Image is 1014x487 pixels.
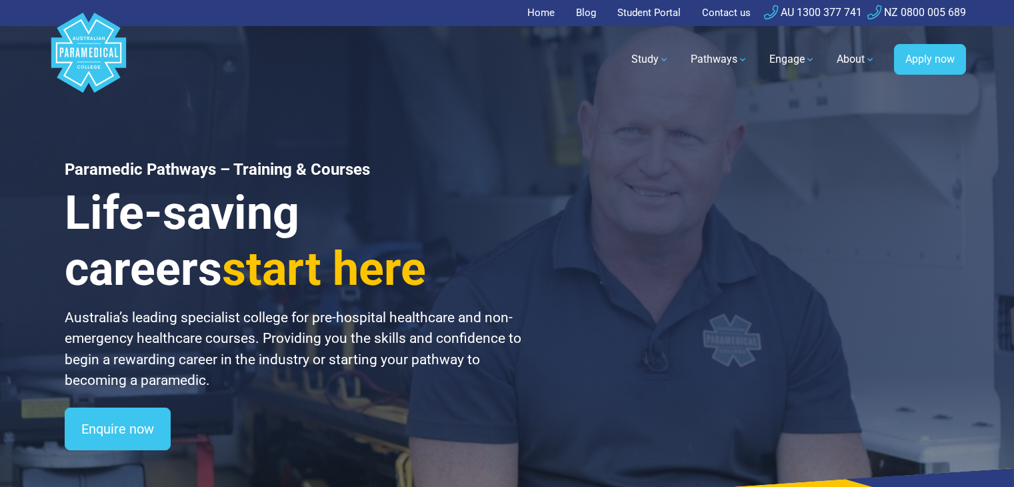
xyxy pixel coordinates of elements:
[867,6,966,19] a: NZ 0800 005 689
[623,41,677,78] a: Study
[764,6,862,19] a: AU 1300 377 741
[894,44,966,75] a: Apply now
[65,408,171,450] a: Enquire now
[222,241,426,296] span: start here
[761,41,823,78] a: Engage
[65,185,523,297] h3: Life-saving careers
[65,308,523,392] p: Australia’s leading specialist college for pre-hospital healthcare and non-emergency healthcare c...
[683,41,756,78] a: Pathways
[65,160,523,179] h1: Paramedic Pathways – Training & Courses
[829,41,883,78] a: About
[49,26,129,93] a: Australian Paramedical College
